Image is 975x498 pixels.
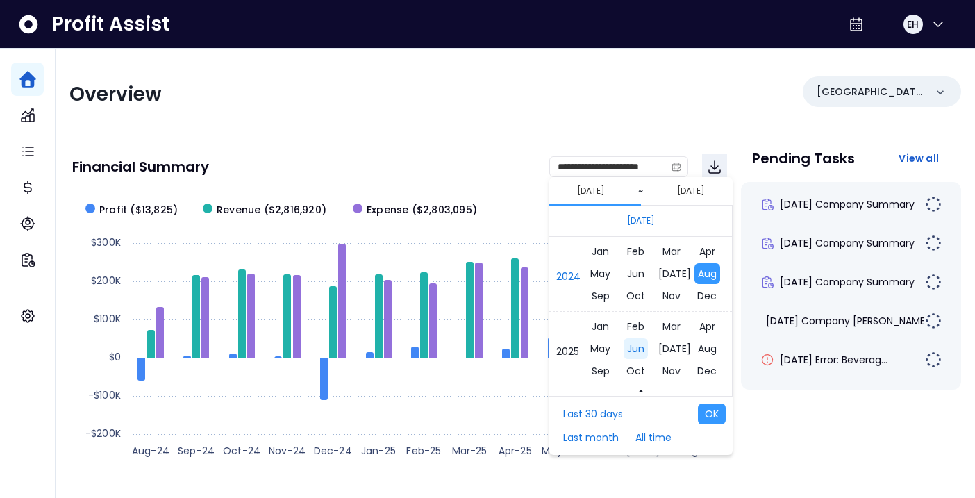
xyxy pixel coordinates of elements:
button: All time [628,427,678,448]
span: ~ [638,184,643,198]
span: Mar [659,241,684,262]
p: Financial Summary [72,160,209,174]
span: Mo [565,233,578,249]
img: Not yet Started [925,196,942,213]
span: Sep [588,285,613,306]
button: Select month [622,213,660,229]
img: Not yet Started [925,313,942,329]
span: Jun [624,263,648,284]
button: Collapse month view [549,386,732,396]
text: Feb-25 [406,444,441,458]
text: May-25 [542,444,579,458]
p: Pending Tasks [752,151,855,165]
span: [DATE] Company Summary [780,197,915,211]
span: [DATE] Company Summary [780,275,915,289]
span: Overview [69,81,162,108]
text: Oct-24 [223,444,260,458]
svg: arrow up [636,386,646,396]
text: Mar-25 [452,444,487,458]
span: Feb [624,241,648,262]
div: Jul 2025 [655,338,689,359]
button: Last 30 days [556,404,630,424]
div: Saturday [675,232,698,250]
text: Nov-24 [269,444,306,458]
div: Oct 2025 [619,360,653,381]
span: Th [635,233,646,249]
button: Select start date [572,183,610,199]
span: Oct [623,360,649,381]
div: Tuesday [583,232,606,250]
span: Tu [589,233,599,249]
div: May 2025 [583,338,617,359]
div: 2025 [549,312,732,387]
div: Aug 2025 [690,338,724,359]
div: Mar 2025 [655,316,689,337]
button: View all [887,146,950,171]
div: Jun 2025 [619,338,653,359]
span: Revenue ($2,816,920) [217,203,326,217]
div: Oct 2024 [619,285,653,306]
span: Dec [694,360,720,381]
div: Monday [560,232,583,250]
img: Not yet Started [925,351,942,368]
div: 2024 [556,269,581,284]
div: Thursday [629,232,652,250]
div: May 2024 [583,263,617,284]
div: Sunday [699,232,722,250]
span: [DATE] Company Summary [780,236,915,250]
span: Mar [659,316,684,337]
span: May [587,263,614,284]
div: Aug 2024 [560,232,722,383]
text: Sep-24 [178,444,215,458]
div: Jan 2025 [583,316,617,337]
div: Dec 2025 [690,360,724,381]
span: [DATE] [655,263,694,284]
div: Mar 2024 [655,241,689,262]
span: Jan [588,316,612,337]
span: [DATE] Error: Beverag... [780,353,887,367]
span: Sa [681,233,693,249]
div: 2024 [549,237,732,312]
span: Aug [694,263,720,284]
span: Sep [588,360,613,381]
text: $300K [91,235,121,249]
div: Feb 2025 [619,316,653,337]
span: Jan [588,241,612,262]
text: Jan-25 [361,444,396,458]
span: Apr [696,241,719,262]
span: Jun [624,338,648,359]
img: Not yet Started [925,274,942,290]
div: Wednesday [606,232,629,250]
div: Friday [652,232,675,250]
span: May [587,338,614,359]
img: Not yet Started [925,235,942,251]
text: Apr-25 [499,444,532,458]
div: Aug 2024 [690,263,724,284]
text: $0 [109,350,121,364]
div: Dec 2024 [690,285,724,306]
div: Feb 2024 [619,241,653,262]
div: Nov 2025 [655,360,689,381]
span: View all [899,151,939,165]
span: Expense ($2,803,095) [367,203,477,217]
span: Oct [623,285,649,306]
text: Aug-24 [132,444,169,458]
span: Nov [659,360,684,381]
span: Nov [659,285,684,306]
span: Feb [624,316,648,337]
div: Nov 2024 [655,285,689,306]
button: OK [698,404,726,424]
span: Aug [694,338,720,359]
div: Sep 2025 [583,360,617,381]
span: EH [907,17,919,31]
button: Select end date [672,183,710,199]
button: Download [702,154,727,179]
button: Last month [556,427,626,448]
span: Fr [660,233,667,249]
span: Dec [694,285,720,306]
svg: calendar [672,162,681,172]
p: [GEOGRAPHIC_DATA] [817,85,925,99]
span: Profit ($13,825) [99,203,178,217]
span: Profit Assist [52,12,169,37]
div: Jun 2024 [619,263,653,284]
